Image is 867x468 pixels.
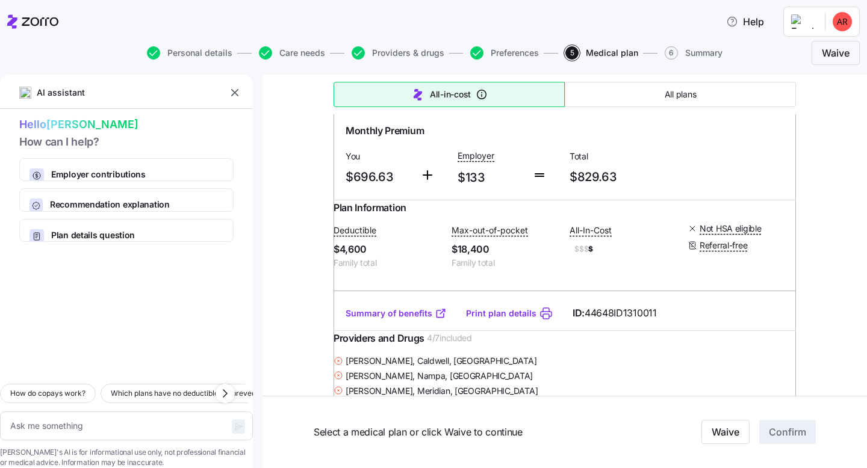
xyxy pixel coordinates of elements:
button: Waive [701,420,750,445]
span: AI assistant [36,86,85,99]
a: Care needs [256,46,325,60]
span: Select a medical plan or click Waive to continue [314,425,645,440]
span: Referral-free [700,239,747,251]
span: Confirm [769,425,806,440]
span: You [346,150,411,162]
button: Which plans have no deductible for preventive care? [101,384,300,403]
span: Total [570,150,672,162]
span: Waive [712,425,739,440]
span: 6 [665,46,678,60]
button: Care needs [259,46,325,60]
span: Hello [PERSON_NAME] [19,116,234,134]
span: All-In-Cost [570,224,612,236]
span: How can I help? [19,134,234,151]
span: [PERSON_NAME] , Caldwell, [GEOGRAPHIC_DATA] [346,355,536,367]
span: ID: [573,306,657,321]
span: Max-out-of-pocket [452,224,528,236]
span: $18,400 [452,242,560,257]
button: Providers & drugs [352,46,444,60]
span: Recommendation explanation [50,199,223,211]
img: 9089edb9d7b48b6318d164b63914d1a7 [833,12,852,31]
button: 5Medical plan [565,46,638,60]
button: Personal details [147,46,232,60]
span: $4,600 [334,242,442,257]
span: 5 [565,46,579,60]
span: [PERSON_NAME] , Meridian, [GEOGRAPHIC_DATA] [346,385,538,397]
span: 4 / 7 included [427,332,472,344]
span: Employer contributions [51,168,212,180]
button: 6Summary [665,46,722,60]
a: 5Medical plan [563,46,638,60]
span: All plans [665,88,696,100]
a: Preferences [468,46,539,60]
button: Preferences [470,46,539,60]
a: Providers & drugs [349,46,444,60]
span: How do copays work? [10,387,85,399]
span: Preferences [491,49,539,57]
span: $ [570,242,678,256]
span: Plan Information [334,200,406,215]
span: Providers & drugs [372,49,444,57]
span: Which plans have no deductible for preventive care? [111,387,290,399]
span: All-in-cost [430,88,471,100]
span: Summary [685,49,722,57]
span: Help [726,14,764,29]
a: Print plan details [466,307,536,319]
span: $696.63 [346,167,411,187]
span: Plan details question [51,229,194,241]
span: Care needs [279,49,325,57]
span: $133 [458,168,523,188]
a: Personal details [144,46,232,60]
img: ai-icon.png [19,87,31,99]
button: Help [716,10,774,34]
img: Employer logo [791,14,815,29]
span: Family total [334,257,442,269]
button: Waive [812,41,860,65]
span: Employer [458,150,494,162]
span: Not HSA eligible [700,223,762,235]
span: Waive [822,46,850,60]
button: Confirm [759,420,816,445]
span: 44648ID1310011 [585,306,657,321]
span: [PERSON_NAME] , Nampa, [GEOGRAPHIC_DATA] [346,370,533,382]
span: $829.63 [570,167,672,187]
a: Summary of benefits [346,307,447,319]
span: Monthly Premium [346,123,424,138]
span: Deductible [334,224,376,236]
span: $$$ [574,244,588,254]
span: Providers and Drugs [334,331,424,346]
span: Medical plan [586,49,638,57]
span: Personal details [167,49,232,57]
span: Family total [452,257,560,269]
